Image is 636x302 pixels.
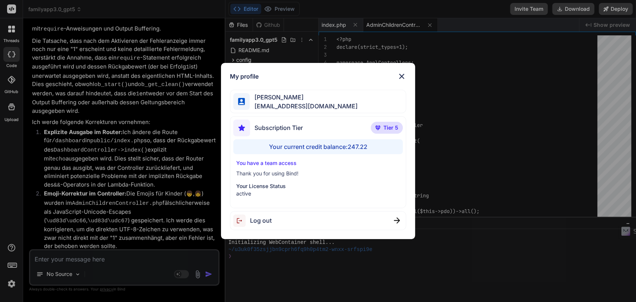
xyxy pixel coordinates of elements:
span: Subscription Tier [254,123,303,132]
img: profile [238,98,245,105]
img: close [397,72,406,81]
span: [EMAIL_ADDRESS][DOMAIN_NAME] [250,102,357,111]
p: Your License Status [236,182,400,190]
img: close [394,217,400,223]
img: logout [233,214,250,227]
div: Your current credit balance: 247.22 [233,139,403,154]
img: subscription [233,120,250,136]
p: You have a team access [236,159,400,167]
img: premium [375,125,380,130]
span: [PERSON_NAME] [250,93,357,102]
p: Thank you for using Bind! [236,170,400,177]
span: Tier 5 [383,124,398,131]
span: Log out [250,216,272,225]
h1: My profile [230,72,259,81]
p: active [236,190,400,197]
